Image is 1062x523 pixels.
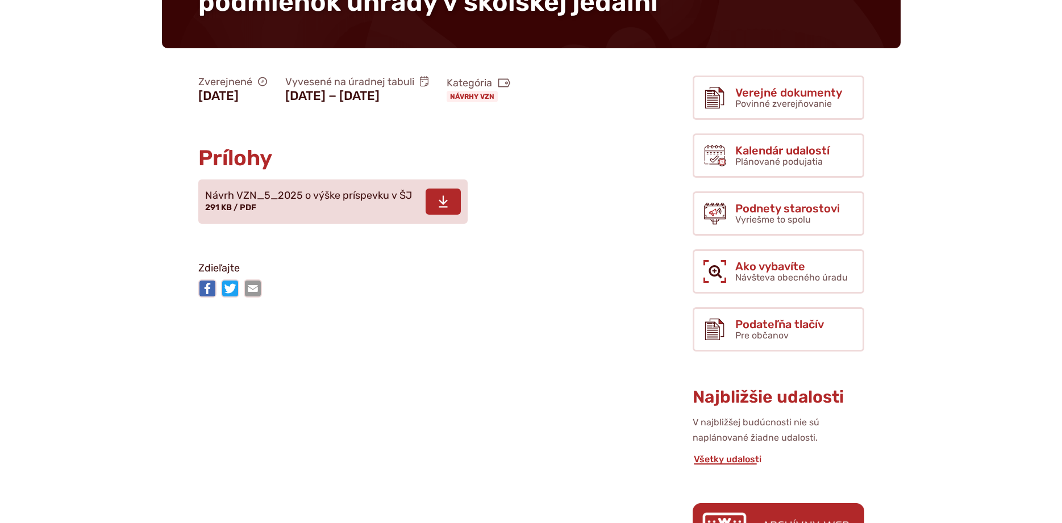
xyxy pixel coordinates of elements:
[693,307,864,352] a: Podateľňa tlačív Pre občanov
[693,388,864,407] h3: Najbližšie udalosti
[735,330,789,341] span: Pre občanov
[198,260,602,277] p: Zdieľajte
[447,77,510,90] span: Kategória
[693,133,864,178] a: Kalendár udalostí Plánované podujatia
[693,76,864,120] a: Verejné dokumenty Povinné zverejňovanie
[735,156,823,167] span: Plánované podujatia
[735,86,842,99] span: Verejné dokumenty
[198,76,267,89] span: Zverejnené
[735,318,824,330] span: Podateľňa tlačív
[285,76,429,89] span: Vyvesené na úradnej tabuli
[693,191,864,236] a: Podnety starostovi Vyriešme to spolu
[693,415,864,445] p: V najbližšej budúcnosti nie sú naplánované žiadne udalosti.
[693,454,763,465] a: Všetky udalosti
[285,89,429,103] figcaption: [DATE] − [DATE]
[244,279,262,298] img: Zdieľať e-mailom
[198,279,216,298] img: Zdieľať na Facebooku
[205,203,256,212] span: 291 KB / PDF
[693,249,864,294] a: Ako vybavíte Návšteva obecného úradu
[205,190,412,202] span: Návrh VZN_5_2025 o výške príspevku v ŠJ
[735,272,848,283] span: Návšteva obecného úradu
[447,91,498,102] a: Návrhy VZN
[735,202,840,215] span: Podnety starostovi
[198,179,468,224] a: Návrh VZN_5_2025 o výške príspevku v ŠJ 291 KB / PDF
[735,144,830,157] span: Kalendár udalostí
[735,260,848,273] span: Ako vybavíte
[198,147,602,170] h2: Prílohy
[221,279,239,298] img: Zdieľať na Twitteri
[735,98,832,109] span: Povinné zverejňovanie
[735,214,811,225] span: Vyriešme to spolu
[198,89,267,103] figcaption: [DATE]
